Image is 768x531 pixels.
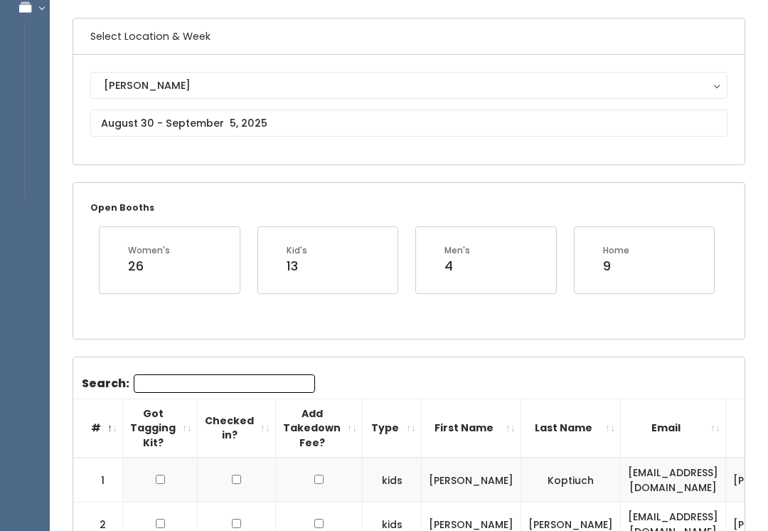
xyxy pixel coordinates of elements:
[422,458,521,503] td: [PERSON_NAME]
[90,110,727,137] input: August 30 - September 5, 2025
[621,458,726,503] td: [EMAIL_ADDRESS][DOMAIN_NAME]
[73,458,123,503] td: 1
[90,73,727,100] button: [PERSON_NAME]
[363,458,422,503] td: kids
[73,399,123,458] th: #: activate to sort column descending
[521,399,621,458] th: Last Name: activate to sort column ascending
[287,258,307,276] div: 13
[621,399,726,458] th: Email: activate to sort column ascending
[198,399,276,458] th: Checked in?: activate to sort column ascending
[73,19,745,56] h6: Select Location & Week
[134,375,315,394] input: Search:
[104,78,714,94] div: [PERSON_NAME]
[603,258,629,276] div: 9
[444,258,470,276] div: 4
[128,258,170,276] div: 26
[363,399,422,458] th: Type: activate to sort column ascending
[123,399,198,458] th: Got Tagging Kit?: activate to sort column ascending
[82,375,315,394] label: Search:
[444,245,470,258] div: Men's
[90,202,154,214] small: Open Booths
[422,399,521,458] th: First Name: activate to sort column ascending
[276,399,363,458] th: Add Takedown Fee?: activate to sort column ascending
[287,245,307,258] div: Kid's
[521,458,621,503] td: Koptiuch
[603,245,629,258] div: Home
[128,245,170,258] div: Women's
